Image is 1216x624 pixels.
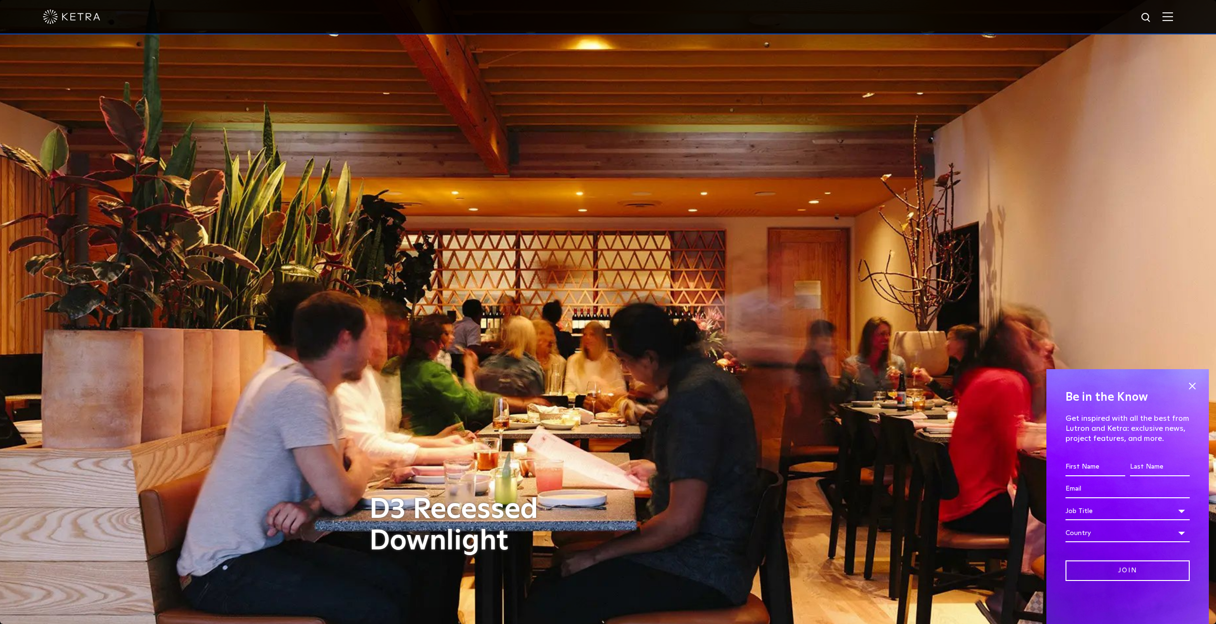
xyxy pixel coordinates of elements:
[1162,12,1173,21] img: Hamburger%20Nav.svg
[369,494,613,557] h1: D3 Recessed Downlight
[1065,502,1190,520] div: Job Title
[1065,458,1125,476] input: First Name
[1065,414,1190,443] p: Get inspired with all the best from Lutron and Ketra: exclusive news, project features, and more.
[43,10,100,24] img: ketra-logo-2019-white
[1141,12,1152,24] img: search icon
[1130,458,1190,476] input: Last Name
[1065,480,1190,498] input: Email
[1065,560,1190,581] input: Join
[1065,388,1190,406] h4: Be in the Know
[1065,524,1190,542] div: Country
